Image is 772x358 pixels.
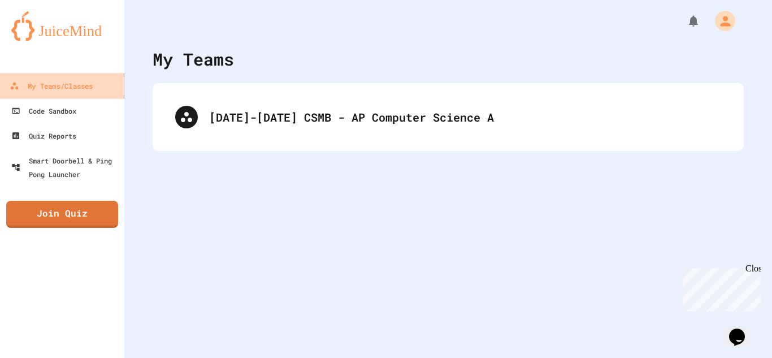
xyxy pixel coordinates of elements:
[11,154,120,181] div: Smart Doorbell & Ping Pong Launcher
[666,11,703,31] div: My Notifications
[6,201,118,228] a: Join Quiz
[10,79,93,93] div: My Teams/Classes
[209,109,721,126] div: [DATE]-[DATE] CSMB - AP Computer Science A
[678,264,761,312] iframe: chat widget
[164,94,732,140] div: [DATE]-[DATE] CSMB - AP Computer Science A
[725,313,761,347] iframe: chat widget
[5,5,78,72] div: Chat with us now!Close
[11,104,76,118] div: Code Sandbox
[703,8,738,34] div: My Account
[11,11,113,41] img: logo-orange.svg
[11,129,76,143] div: Quiz Reports
[153,46,234,72] div: My Teams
